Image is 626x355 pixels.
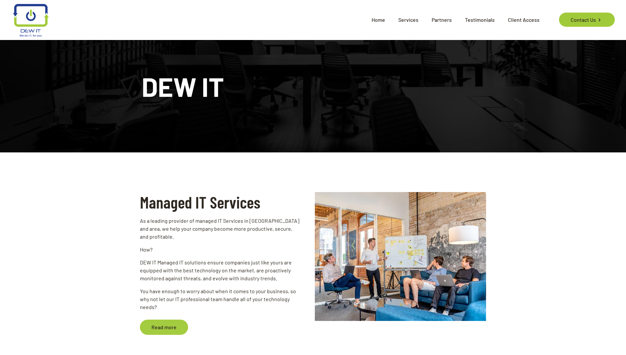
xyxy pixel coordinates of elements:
p: As a leading provider of managed IT Services in [GEOGRAPHIC_DATA] and area, we help your company ... [140,217,301,241]
a: Read more [140,320,188,335]
img: logo [13,4,49,37]
p: How? [140,246,301,254]
span: Testimonials [458,10,501,30]
p: DEW IT Managed IT solutions ensure companies just like yours are equipped with the best technolog... [140,258,301,282]
span: Client Access [501,10,546,30]
h1: DEW IT [142,73,484,99]
a: Contact Us [559,13,615,27]
span: Partners [425,10,458,30]
span: Home [365,10,392,30]
span: Services [392,10,425,30]
img: managed_it_services [315,192,486,321]
p: You have enough to worry about when it comes to your business, so why not let our IT professional... [140,287,301,311]
h2: Managed IT Services [140,192,301,212]
span: Read more [145,320,183,335]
